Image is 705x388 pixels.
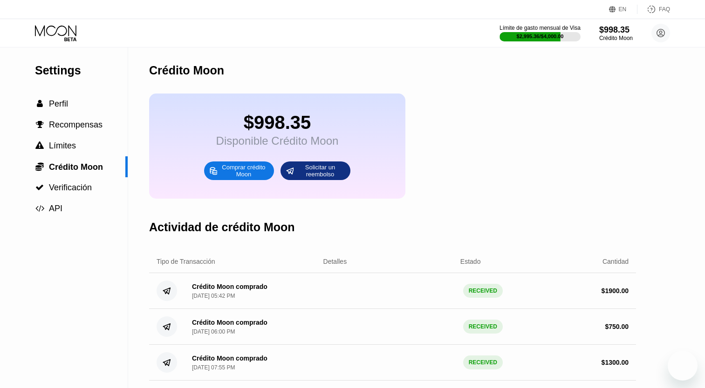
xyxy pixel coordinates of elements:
[294,163,346,178] div: Solicitar un reembolso
[49,120,103,129] span: Recompensas
[157,258,215,265] div: Tipo de Transacción
[49,99,68,108] span: Perfil
[637,5,670,14] div: FAQ
[619,6,627,13] div: EN
[599,25,633,35] div: $998.35
[49,204,62,213] span: API
[602,359,629,366] div: $ 1300.00
[149,221,295,234] div: Actividad de crédito Moon
[35,141,44,150] span: 
[659,6,670,13] div: FAQ
[602,287,629,294] div: $ 1900.00
[37,100,43,108] span: 
[192,319,267,326] div: Crédito Moon comprado
[281,161,350,180] div: Solicitar un reembolso
[463,320,503,334] div: RECEIVED
[192,355,267,362] div: Crédito Moon comprado
[609,5,637,14] div: EN
[49,183,92,192] span: Verificación
[204,161,274,180] div: Comprar crédito Moon
[605,323,629,330] div: $ 750.00
[192,283,267,290] div: Crédito Moon comprado
[35,120,44,129] div: 
[49,141,76,150] span: Límites
[192,364,235,371] div: [DATE] 07:55 PM
[35,64,128,77] div: Settings
[460,258,481,265] div: Estado
[216,112,339,133] div: $998.35
[517,33,564,39] div: $2,995.36 / $4,000.00
[668,351,698,381] iframe: Botón para iniciar la ventana de mensajería
[463,284,503,298] div: RECEIVED
[35,100,44,108] div: 
[463,355,503,369] div: RECEIVED
[599,35,633,41] div: Crédito Moon
[35,204,44,213] span: 
[599,25,633,41] div: $998.35Crédito Moon
[35,162,44,171] span: 
[500,25,581,41] div: Límite de gasto mensual de Visa$2,995.36/$4,000.00
[216,134,339,147] div: Disponible Crédito Moon
[35,183,44,192] span: 
[218,163,269,178] div: Comprar crédito Moon
[49,162,103,172] span: Crédito Moon
[192,328,235,335] div: [DATE] 06:00 PM
[36,120,44,129] span: 
[323,258,347,265] div: Detalles
[602,258,629,265] div: Cantidad
[500,25,581,31] div: Límite de gasto mensual de Visa
[192,293,235,299] div: [DATE] 05:42 PM
[149,64,224,77] div: Crédito Moon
